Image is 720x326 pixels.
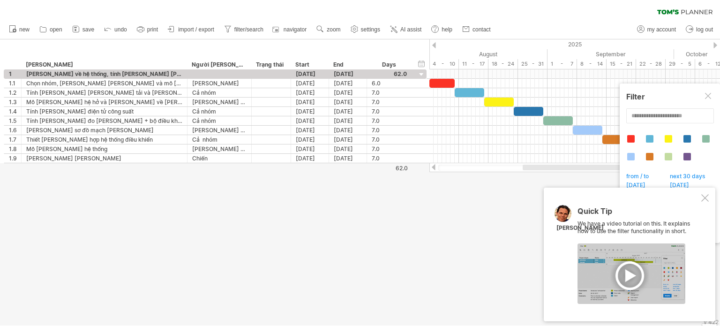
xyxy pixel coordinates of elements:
[9,79,21,88] div: 1.1
[26,107,182,116] div: Tính [PERSON_NAME] điện tử công suất
[291,79,329,88] div: [DATE]
[114,26,127,33] span: undo
[291,116,329,125] div: [DATE]
[37,23,65,36] a: open
[192,135,247,144] div: Cả nhóm
[696,26,713,33] span: log out
[26,60,182,69] div: [PERSON_NAME]
[291,69,329,78] div: [DATE]
[222,23,266,36] a: filter/search
[577,59,607,69] div: 8 - 14
[367,165,408,172] div: 62.0
[577,207,699,220] div: Quick Tip
[291,144,329,153] div: [DATE]
[9,144,21,153] div: 1.8
[372,116,407,125] div: 7.0
[291,98,329,106] div: [DATE]
[234,26,263,33] span: filter/search
[192,88,247,97] div: Cả nhóm
[625,173,655,182] span: from / to
[9,69,21,78] div: 1
[135,23,161,36] a: print
[547,49,674,59] div: September 2025
[9,107,21,116] div: 1.4
[388,23,424,36] a: AI assist
[26,135,182,144] div: Thiết [PERSON_NAME] hợp hệ thống điều khiển
[429,59,459,69] div: 4 - 10
[372,144,407,153] div: 7.0
[400,26,421,33] span: AI assist
[372,154,407,163] div: 7.0
[329,144,367,153] div: [DATE]
[442,26,452,33] span: help
[291,107,329,116] div: [DATE]
[636,59,666,69] div: 22 - 28
[102,23,130,36] a: undo
[327,26,340,33] span: zoom
[472,26,491,33] span: contact
[348,23,383,36] a: settings
[178,26,214,33] span: import / export
[291,154,329,163] div: [DATE]
[26,98,182,106] div: Mô [PERSON_NAME] hệ hở và [PERSON_NAME] về [PERSON_NAME] đổi công suất
[329,79,367,88] div: [DATE]
[26,79,182,88] div: Chọn nhóm, [PERSON_NAME] [PERSON_NAME] và mô [PERSON_NAME] về dự án
[26,116,182,125] div: Tính [PERSON_NAME] đo [PERSON_NAME] + bộ điều khiển
[518,59,547,69] div: 25 - 31
[333,60,361,69] div: End
[26,126,182,135] div: [PERSON_NAME] sơ đồ mạch [PERSON_NAME]
[329,98,367,106] div: [DATE]
[372,98,407,106] div: 7.0
[7,23,32,36] a: new
[626,92,713,101] div: Filter
[372,126,407,135] div: 7.0
[704,318,719,326] div: v 422
[635,23,679,36] a: my account
[372,107,407,116] div: 7.0
[26,154,182,163] div: [PERSON_NAME] [PERSON_NAME]
[192,144,247,153] div: [PERSON_NAME] + [PERSON_NAME]
[683,23,716,36] a: log out
[367,60,411,69] div: Days
[82,26,94,33] span: save
[556,224,604,232] div: [PERSON_NAME]
[192,116,247,125] div: Cả nhóm
[702,323,717,326] div: Show Legend
[329,107,367,116] div: [DATE]
[329,126,367,135] div: [DATE]
[192,60,246,69] div: Người [PERSON_NAME]
[9,154,21,163] div: 1.9
[256,60,285,69] div: Trạng thái
[459,59,488,69] div: 11 - 17
[19,26,30,33] span: new
[460,23,494,36] a: contact
[372,79,407,88] div: 6.0
[291,135,329,144] div: [DATE]
[577,207,699,304] div: We have a video tutorial on this. It explains how to use the filter functionality in short.
[284,26,307,33] span: navigator
[9,88,21,97] div: 1.2
[9,116,21,125] div: 1.5
[291,126,329,135] div: [DATE]
[329,154,367,163] div: [DATE]
[165,23,217,36] a: import / export
[9,98,21,106] div: 1.3
[372,88,407,97] div: 7.0
[668,182,696,191] span: [DATE]
[192,126,247,135] div: [PERSON_NAME] + Sử
[417,49,547,59] div: August 2025
[329,88,367,97] div: [DATE]
[329,69,367,78] div: [DATE]
[625,182,652,191] span: [DATE]
[429,23,455,36] a: help
[329,135,367,144] div: [DATE]
[295,60,323,69] div: Start
[9,126,21,135] div: 1.6
[488,59,518,69] div: 18 - 24
[50,26,62,33] span: open
[291,88,329,97] div: [DATE]
[26,144,182,153] div: Mô [PERSON_NAME] hệ thống
[147,26,158,33] span: print
[329,116,367,125] div: [DATE]
[192,79,247,88] div: [PERSON_NAME]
